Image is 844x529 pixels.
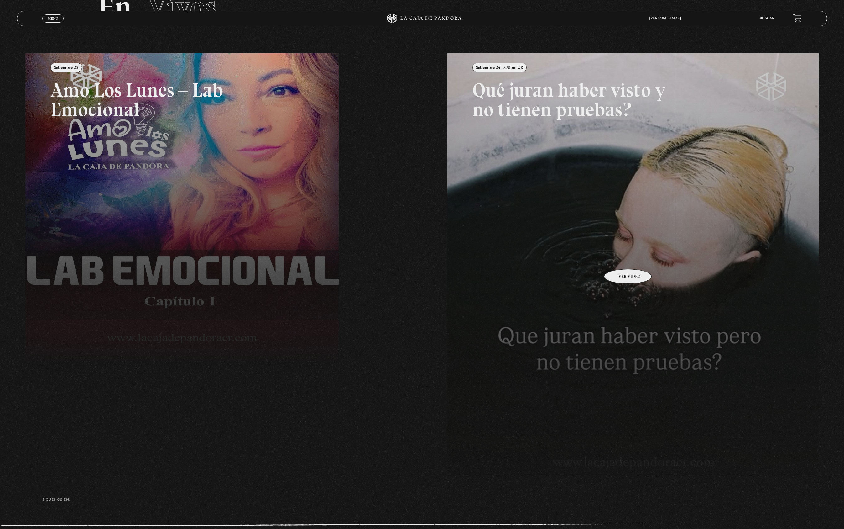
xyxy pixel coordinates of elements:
[42,498,802,502] h4: SÍguenos en:
[48,17,58,20] span: Menu
[760,17,774,20] a: Buscar
[646,17,687,20] span: [PERSON_NAME]
[793,14,802,23] a: View your shopping cart
[45,22,60,26] span: Cerrar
